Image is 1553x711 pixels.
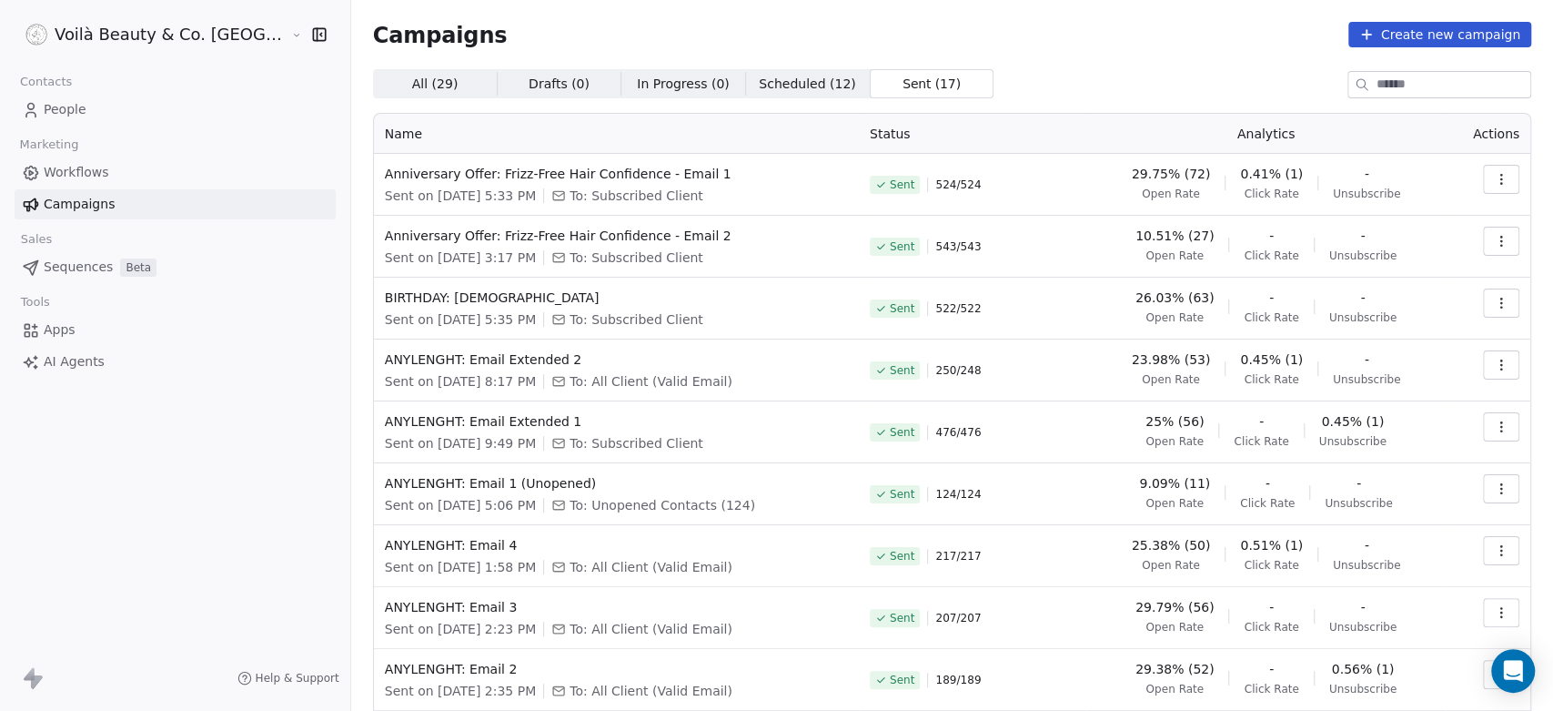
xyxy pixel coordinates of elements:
[44,195,115,214] span: Campaigns
[15,347,336,377] a: AI Agents
[1365,165,1369,183] span: -
[385,289,848,307] span: BIRTHDAY: [DEMOGRAPHIC_DATA]
[55,23,287,46] span: Voilà Beauty & Co. [GEOGRAPHIC_DATA]
[570,558,732,576] span: To: All Client (Valid Email)
[570,372,732,391] span: To: All Client (Valid Email)
[1365,350,1369,369] span: -
[374,114,859,154] th: Name
[1244,187,1298,201] span: Click Rate
[570,620,732,638] span: To: All Client (Valid Email)
[1240,165,1303,183] span: 0.41% (1)
[1244,249,1298,263] span: Click Rate
[1319,434,1387,449] span: Unsubscribe
[1329,620,1397,635] span: Unsubscribe
[237,671,339,686] a: Help & Support
[1329,682,1397,696] span: Unsubscribe
[1446,114,1530,154] th: Actions
[13,226,60,253] span: Sales
[385,660,848,678] span: ANYLENGHT: Email 2
[1259,412,1264,431] span: -
[935,549,981,564] span: 217 / 217
[44,163,109,182] span: Workflows
[385,249,536,267] span: Sent on [DATE] 3:17 PM
[1360,227,1365,245] span: -
[1365,536,1369,554] span: -
[570,434,703,452] span: To: Subscribed Client
[385,558,536,576] span: Sent on [DATE] 1:58 PM
[1145,682,1204,696] span: Open Rate
[385,474,848,493] span: ANYLENGHT: Email 1 (Unopened)
[1135,598,1215,616] span: 29.79% (56)
[570,310,703,329] span: To: Subscribed Client
[12,131,86,158] span: Marketing
[44,258,113,277] span: Sequences
[890,425,914,440] span: Sent
[385,227,848,245] span: Anniversary Offer: Frizz-Free Hair Confidence - Email 2
[1269,660,1274,678] span: -
[1329,249,1397,263] span: Unsubscribe
[1145,249,1204,263] span: Open Rate
[25,24,47,46] img: Voila_Beauty_And_Co_Logo.png
[15,189,336,219] a: Campaigns
[890,178,914,192] span: Sent
[1244,372,1298,387] span: Click Rate
[1240,350,1303,369] span: 0.45% (1)
[385,598,848,616] span: ANYLENGHT: Email 3
[15,157,336,188] a: Workflows
[1266,474,1270,493] span: -
[44,352,105,371] span: AI Agents
[1240,496,1295,511] span: Click Rate
[1333,372,1400,387] span: Unsubscribe
[1269,289,1274,307] span: -
[1360,289,1365,307] span: -
[890,549,914,564] span: Sent
[120,259,156,277] span: Beta
[935,673,981,687] span: 189 / 189
[385,620,536,638] span: Sent on [DATE] 2:23 PM
[935,301,981,316] span: 522 / 522
[1145,434,1204,449] span: Open Rate
[570,682,732,700] span: To: All Client (Valid Email)
[1132,165,1211,183] span: 29.75% (72)
[1269,227,1274,245] span: -
[1333,558,1400,573] span: Unsubscribe
[12,68,80,96] span: Contacts
[13,289,57,316] span: Tools
[570,496,755,514] span: To: Unopened Contacts (124)
[1331,660,1394,678] span: 0.56% (1)
[1132,350,1211,369] span: 23.98% (53)
[1321,412,1384,431] span: 0.45% (1)
[412,75,459,94] span: All ( 29 )
[1145,310,1204,325] span: Open Rate
[385,496,536,514] span: Sent on [DATE] 5:06 PM
[385,372,536,391] span: Sent on [DATE] 8:17 PM
[890,239,914,254] span: Sent
[1356,474,1361,493] span: -
[1269,598,1274,616] span: -
[15,315,336,345] a: Apps
[890,673,914,687] span: Sent
[1145,620,1204,635] span: Open Rate
[529,75,590,94] span: Drafts ( 0 )
[1132,536,1211,554] span: 25.38% (50)
[15,252,336,282] a: SequencesBeta
[44,100,86,119] span: People
[15,95,336,125] a: People
[22,19,277,50] button: Voilà Beauty & Co. [GEOGRAPHIC_DATA]
[890,363,914,378] span: Sent
[385,350,848,369] span: ANYLENGHT: Email Extended 2
[935,178,981,192] span: 524 / 524
[1329,310,1397,325] span: Unsubscribe
[1135,660,1215,678] span: 29.38% (52)
[385,165,848,183] span: Anniversary Offer: Frizz-Free Hair Confidence - Email 1
[890,611,914,625] span: Sent
[1244,310,1298,325] span: Click Rate
[1086,114,1446,154] th: Analytics
[637,75,730,94] span: In Progress ( 0 )
[570,187,703,205] span: To: Subscribed Client
[859,114,1086,154] th: Status
[1135,227,1215,245] span: 10.51% (27)
[1491,649,1535,693] div: Open Intercom Messenger
[935,425,981,440] span: 476 / 476
[44,320,76,340] span: Apps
